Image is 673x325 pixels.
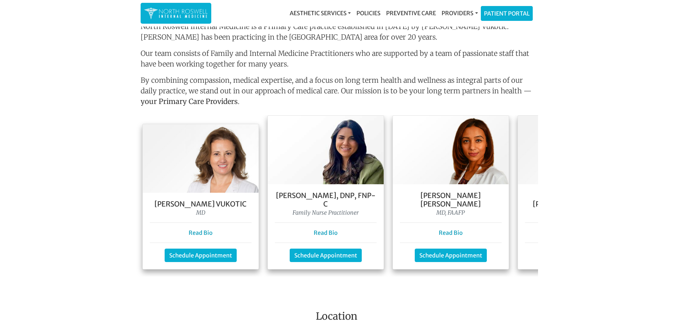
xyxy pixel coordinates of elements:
[290,249,362,262] a: Schedule Appointment
[400,191,502,208] h5: [PERSON_NAME] [PERSON_NAME]
[287,6,354,20] a: Aesthetic Services
[189,229,213,236] a: Read Bio
[439,6,480,20] a: Providers
[354,6,383,20] a: Policies
[415,249,487,262] a: Schedule Appointment
[143,124,259,193] img: Dr. Goga Vukotis
[481,6,532,21] a: Patient Portal
[141,48,533,69] p: Our team consists of Family and Internal Medicine Practitioners who are supported by a team of pa...
[141,21,533,42] p: North Roswell Internal Medicine is a Primary Care practice established in [DATE] by [PERSON_NAME]...
[383,6,439,20] a: Preventive Care
[436,209,465,216] i: MD, FAAFP
[141,75,533,110] p: By combining compassion, medical expertise, and a focus on long term health and wellness as integ...
[314,229,338,236] a: Read Bio
[141,97,238,106] strong: your Primary Care Providers
[275,191,377,208] h5: [PERSON_NAME], DNP, FNP- C
[165,249,237,262] a: Schedule Appointment
[439,229,463,236] a: Read Bio
[518,116,634,184] img: Keela Weeks Leger, FNP-C
[196,209,205,216] i: MD
[150,200,252,208] h5: [PERSON_NAME] Vukotic
[144,6,208,20] img: North Roswell Internal Medicine
[525,191,627,208] h5: [PERSON_NAME] [PERSON_NAME], FNP-C
[293,209,359,216] i: Family Nurse Practitioner
[393,116,509,184] img: Dr. Farah Mubarak Ali MD, FAAFP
